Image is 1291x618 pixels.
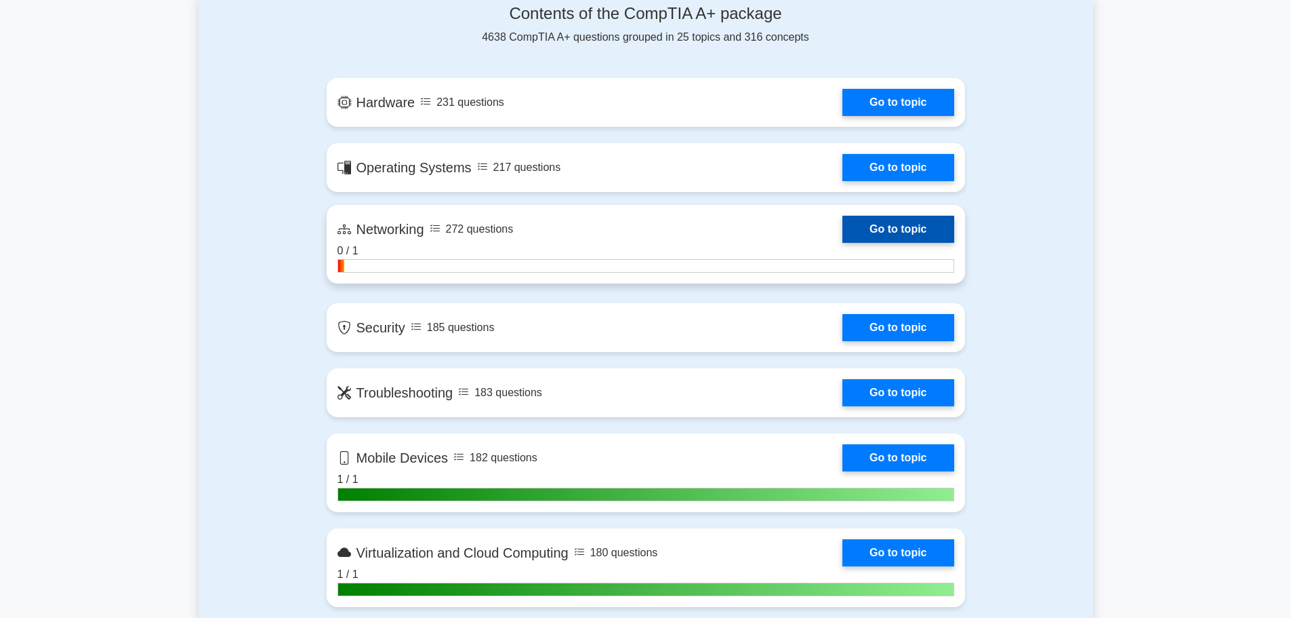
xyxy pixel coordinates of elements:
[842,89,954,116] a: Go to topic
[327,4,965,24] h4: Contents of the CompTIA A+ package
[842,444,954,471] a: Go to topic
[842,216,954,243] a: Go to topic
[842,314,954,341] a: Go to topic
[327,4,965,45] div: 4638 CompTIA A+ questions grouped in 25 topics and 316 concepts
[842,539,954,566] a: Go to topic
[842,154,954,181] a: Go to topic
[842,379,954,406] a: Go to topic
